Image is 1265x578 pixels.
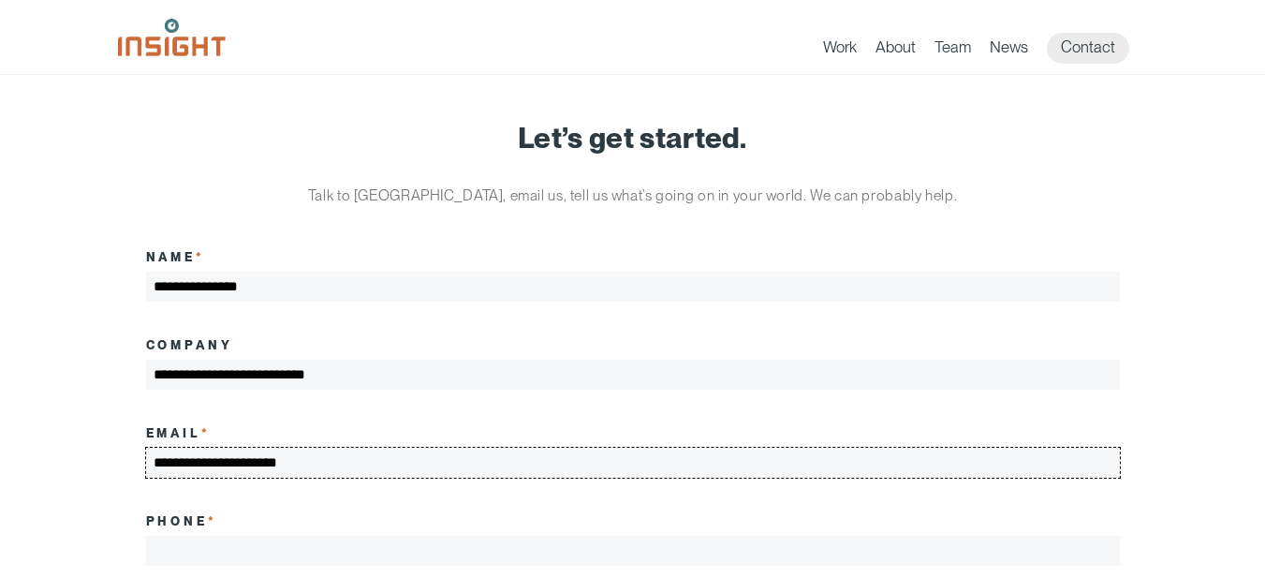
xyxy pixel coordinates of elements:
[823,37,857,64] a: Work
[146,249,206,264] label: Name
[146,337,234,352] label: Company
[282,182,984,210] p: Talk to [GEOGRAPHIC_DATA], email us, tell us what’s going on in your world. We can probably help.
[875,37,916,64] a: About
[146,513,218,528] label: Phone
[118,19,226,56] img: Insight Marketing Design
[823,33,1148,64] nav: primary navigation menu
[146,425,212,440] label: Email
[146,122,1120,154] h1: Let’s get started.
[934,37,971,64] a: Team
[1047,33,1129,64] a: Contact
[990,37,1028,64] a: News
